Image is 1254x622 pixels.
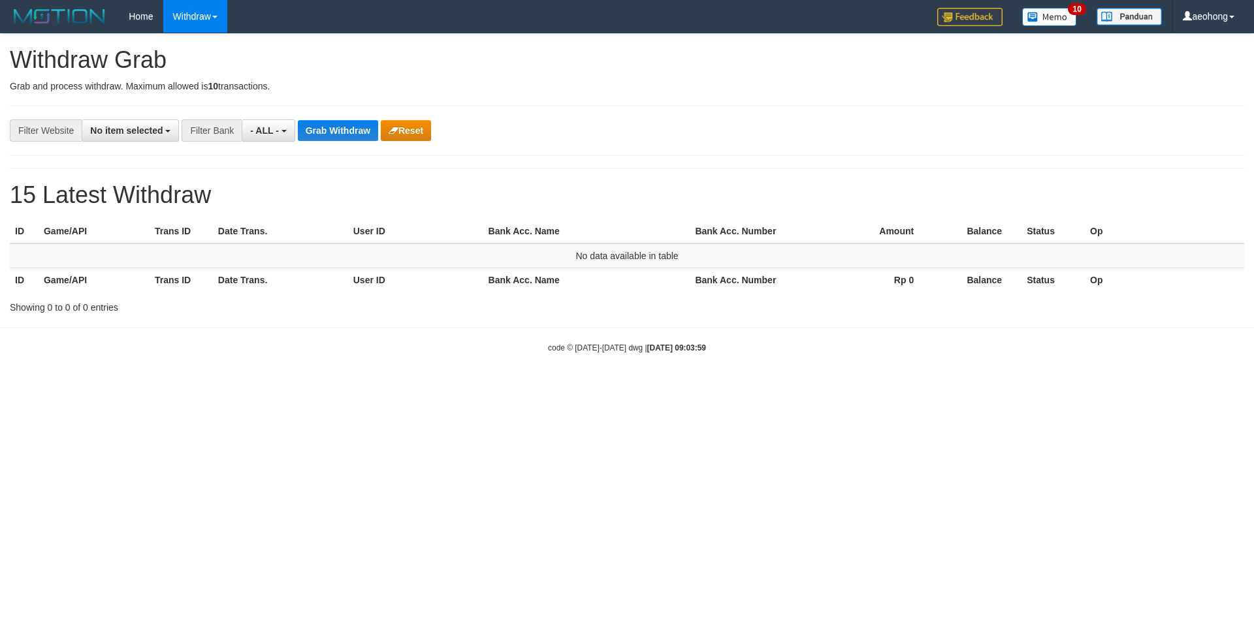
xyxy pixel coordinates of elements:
[1022,8,1077,26] img: Button%20Memo.svg
[10,219,39,243] th: ID
[10,80,1244,93] p: Grab and process withdraw. Maximum allowed is transactions.
[213,219,348,243] th: Date Trans.
[90,125,163,136] span: No item selected
[10,268,39,292] th: ID
[10,119,82,142] div: Filter Website
[298,120,378,141] button: Grab Withdraw
[150,268,213,292] th: Trans ID
[10,182,1244,208] h1: 15 Latest Withdraw
[801,268,933,292] th: Rp 0
[208,81,218,91] strong: 10
[10,47,1244,73] h1: Withdraw Grab
[548,343,706,352] small: code © [DATE]-[DATE] dwg |
[213,268,348,292] th: Date Trans.
[1085,219,1244,243] th: Op
[10,7,109,26] img: MOTION_logo.png
[1021,219,1085,243] th: Status
[690,219,801,243] th: Bank Acc. Number
[483,219,690,243] th: Bank Acc. Name
[10,296,513,314] div: Showing 0 to 0 of 0 entries
[10,243,1244,268] td: No data available in table
[647,343,706,352] strong: [DATE] 09:03:59
[937,8,1003,26] img: Feedback.jpg
[1097,8,1162,25] img: panduan.png
[182,119,242,142] div: Filter Bank
[483,268,690,292] th: Bank Acc. Name
[933,268,1021,292] th: Balance
[250,125,279,136] span: - ALL -
[242,119,295,142] button: - ALL -
[39,219,150,243] th: Game/API
[690,268,801,292] th: Bank Acc. Number
[1068,3,1085,15] span: 10
[1021,268,1085,292] th: Status
[933,219,1021,243] th: Balance
[150,219,213,243] th: Trans ID
[39,268,150,292] th: Game/API
[348,268,483,292] th: User ID
[381,120,431,141] button: Reset
[82,119,179,142] button: No item selected
[801,219,933,243] th: Amount
[348,219,483,243] th: User ID
[1085,268,1244,292] th: Op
